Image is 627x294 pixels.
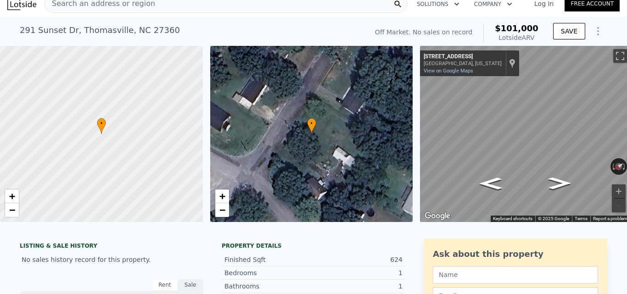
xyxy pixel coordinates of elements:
div: Bedrooms [224,268,313,277]
span: © 2025 Google [538,216,569,221]
div: 624 [313,255,403,264]
div: Bathrooms [224,282,313,291]
a: Zoom in [215,189,229,203]
div: Finished Sqft [224,255,313,264]
div: Ask about this property [433,248,598,261]
span: • [97,119,106,128]
button: Rotate clockwise [622,158,627,175]
div: Rent [152,279,178,291]
path: Go Northeast, Oaklawn Dr [470,175,512,192]
div: [GEOGRAPHIC_DATA], [US_STATE] [424,61,502,67]
div: • [97,118,106,134]
path: Go Southwest, Oaklawn Dr [538,174,581,192]
input: Name [433,266,598,283]
button: Zoom in [612,184,626,198]
span: $101,000 [495,23,538,33]
a: Show location on map [509,58,515,68]
div: LISTING & SALE HISTORY [20,242,203,251]
div: Off Market. No sales on record [375,28,472,37]
div: Property details [222,242,405,250]
button: Zoom out [612,199,626,212]
span: + [219,190,225,202]
a: Zoom out [215,203,229,217]
span: − [9,204,15,216]
div: Lotside ARV [495,33,538,42]
div: 291 Sunset Dr , Thomasville , NC 27360 [20,24,180,37]
span: + [9,190,15,202]
a: Open this area in Google Maps (opens a new window) [422,210,453,222]
a: View on Google Maps [424,68,473,74]
img: Google [422,210,453,222]
div: [STREET_ADDRESS] [424,53,502,61]
button: Toggle fullscreen view [613,49,627,63]
div: • [307,118,316,134]
button: Rotate counterclockwise [610,158,616,175]
button: SAVE [553,23,585,39]
button: Keyboard shortcuts [493,216,532,222]
a: Zoom out [5,203,19,217]
div: Sale [178,279,203,291]
a: Terms [575,216,588,221]
a: Zoom in [5,189,19,203]
div: 1 [313,282,403,291]
div: No sales history record for this property. [20,251,203,268]
span: − [219,204,225,216]
span: • [307,119,316,128]
button: Show Options [589,22,607,40]
div: 1 [313,268,403,277]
